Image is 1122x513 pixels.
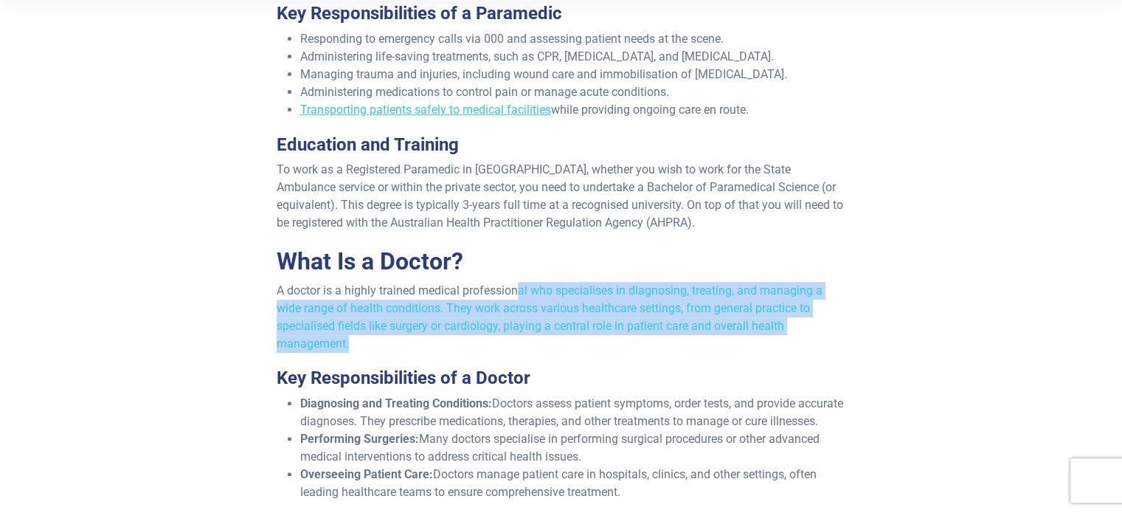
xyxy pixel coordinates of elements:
[300,103,551,117] a: Transporting patients safely to medical facilities
[300,66,846,83] li: Managing trauma and injuries, including wound care and immobilisation of [MEDICAL_DATA].
[300,83,846,101] li: Administering medications to control pain or manage acute conditions.
[300,48,846,66] li: Administering life-saving treatments, such as CPR, [MEDICAL_DATA], and [MEDICAL_DATA].
[300,466,846,501] li: Doctors manage patient care in hospitals, clinics, and other settings, often leading healthcare t...
[277,282,846,353] p: A doctor is a highly trained medical professional who specialises in diagnosing, treating, and ma...
[277,161,846,232] p: To work as a Registered Paramedic in [GEOGRAPHIC_DATA], whether you wish to work for the State Am...
[300,30,846,48] li: Responding to emergency calls via 000 and assessing patient needs at the scene.
[277,3,846,24] h3: Key Responsibilities of a Paramedic
[300,467,433,481] strong: Overseeing Patient Care:
[277,368,846,389] h3: Key Responsibilities of a Doctor
[300,432,419,446] strong: Performing Surgeries:
[277,247,846,275] h2: What Is a Doctor?
[300,101,846,119] li: while providing ongoing care en route.
[300,395,846,430] li: Doctors assess patient symptoms, order tests, and provide accurate diagnoses. They prescribe medi...
[300,430,846,466] li: Many doctors specialise in performing surgical procedures or other advanced medical interventions...
[300,396,492,410] strong: Diagnosing and Treating Conditions:
[277,134,846,156] h3: Education and Training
